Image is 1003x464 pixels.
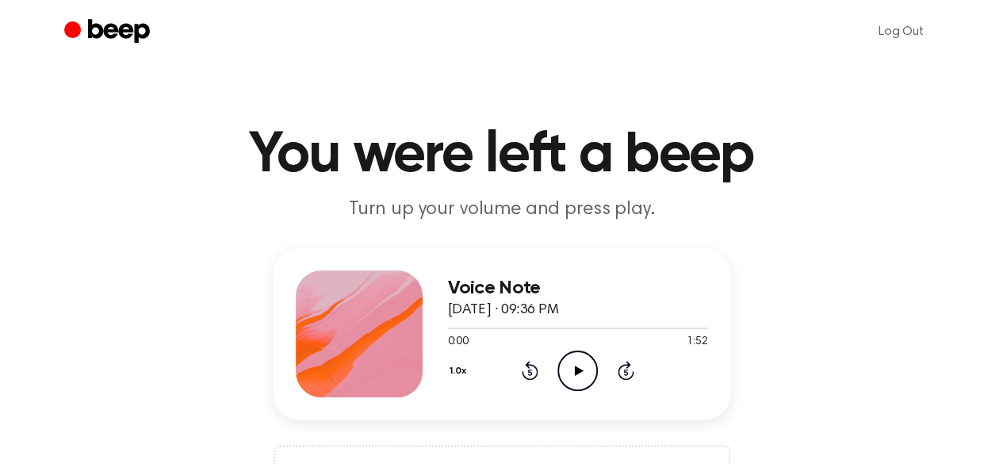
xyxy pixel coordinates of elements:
h1: You were left a beep [96,127,908,184]
button: 1.0x [448,358,473,385]
span: 1:52 [687,334,707,351]
h3: Voice Note [448,278,708,299]
a: Beep [64,17,154,48]
a: Log Out [863,13,940,51]
span: 0:00 [448,334,469,351]
span: [DATE] · 09:36 PM [448,303,559,317]
p: Turn up your volume and press play. [197,197,806,223]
